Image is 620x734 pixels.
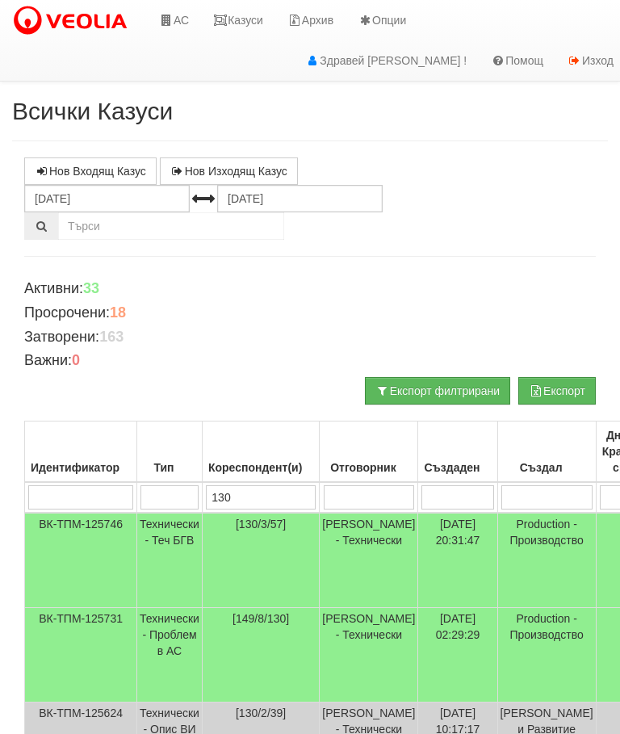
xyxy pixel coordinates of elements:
[293,40,479,81] a: Здравей [PERSON_NAME] !
[365,377,510,405] button: Експорт филтрирани
[518,377,596,405] button: Експорт
[72,352,80,368] b: 0
[58,212,284,240] input: Търсене по Идентификатор, Бл/Вх/Ап, Тип, Описание, Моб. Номер, Имейл, Файл, Коментар,
[479,40,555,81] a: Помощ
[160,157,298,185] a: Нов Изходящ Казус
[497,422,596,483] th: Създал: No sort applied, activate to apply an ascending sort
[25,422,137,483] th: Идентификатор: No sort applied, activate to apply an ascending sort
[24,157,157,185] a: Нов Входящ Казус
[497,513,596,608] td: Production - Производство
[418,422,497,483] th: Създаден: No sort applied, activate to apply an ascending sort
[24,329,596,346] h4: Затворени:
[24,281,596,297] h4: Активни:
[418,608,497,703] td: [DATE] 02:29:29
[501,456,593,479] div: Създал
[83,280,99,296] b: 33
[137,513,203,608] td: Технически - Теч БГВ
[140,456,199,479] div: Тип
[24,353,596,369] h4: Важни:
[418,513,497,608] td: [DATE] 20:31:47
[27,456,134,479] div: Идентификатор
[137,422,203,483] th: Тип: No sort applied, activate to apply an ascending sort
[137,608,203,703] td: Технически - Проблем в АС
[99,329,124,345] b: 163
[202,422,319,483] th: Кореспондент(и): No sort applied, activate to apply an ascending sort
[497,608,596,703] td: Production - Производство
[320,608,418,703] td: [PERSON_NAME] - Технически
[320,513,418,608] td: [PERSON_NAME] - Технически
[421,456,494,479] div: Създаден
[205,456,316,479] div: Кореспондент(и)
[236,707,286,719] span: [130/2/39]
[232,612,289,625] span: [149/8/130]
[25,513,137,608] td: ВК-ТПМ-125746
[320,422,418,483] th: Отговорник: No sort applied, activate to apply an ascending sort
[110,304,126,321] b: 18
[236,518,286,531] span: [130/3/57]
[12,98,608,124] h2: Всички Казуси
[12,4,135,38] img: VeoliaLogo.png
[25,608,137,703] td: ВК-ТПМ-125731
[322,456,415,479] div: Отговорник
[24,305,596,321] h4: Просрочени:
